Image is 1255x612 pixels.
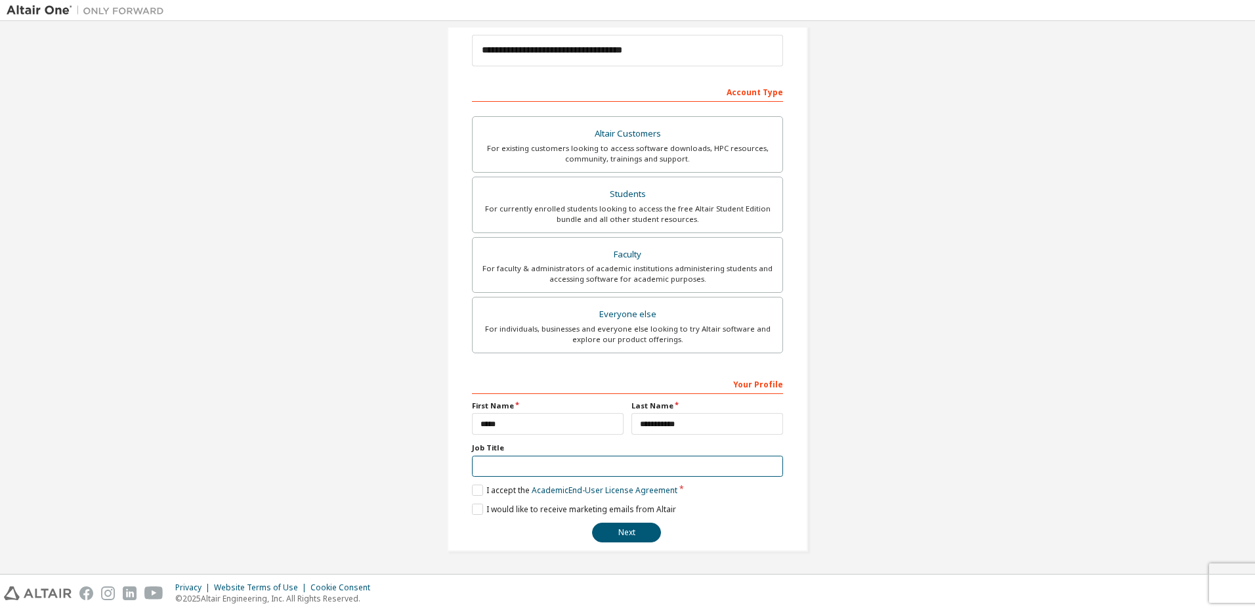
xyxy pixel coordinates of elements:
img: instagram.svg [101,586,115,600]
button: Next [592,523,661,542]
div: Website Terms of Use [214,582,310,593]
label: Job Title [472,443,783,453]
div: Privacy [175,582,214,593]
img: youtube.svg [144,586,163,600]
div: Faculty [480,246,775,264]
img: Altair One [7,4,171,17]
div: Account Type [472,81,783,102]
img: facebook.svg [79,586,93,600]
div: Students [480,185,775,204]
div: For individuals, businesses and everyone else looking to try Altair software and explore our prod... [480,324,775,345]
img: linkedin.svg [123,586,137,600]
label: I accept the [472,485,677,496]
div: Your Profile [472,373,783,394]
div: Cookie Consent [310,582,378,593]
img: altair_logo.svg [4,586,72,600]
label: I would like to receive marketing emails from Altair [472,504,676,515]
div: Altair Customers [480,125,775,143]
div: For currently enrolled students looking to access the free Altair Student Edition bundle and all ... [480,204,775,225]
label: First Name [472,401,624,411]
div: Everyone else [480,305,775,324]
p: © 2025 Altair Engineering, Inc. All Rights Reserved. [175,593,378,604]
div: For faculty & administrators of academic institutions administering students and accessing softwa... [480,263,775,284]
label: Last Name [631,401,783,411]
div: For existing customers looking to access software downloads, HPC resources, community, trainings ... [480,143,775,164]
a: Academic End-User License Agreement [532,485,677,496]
